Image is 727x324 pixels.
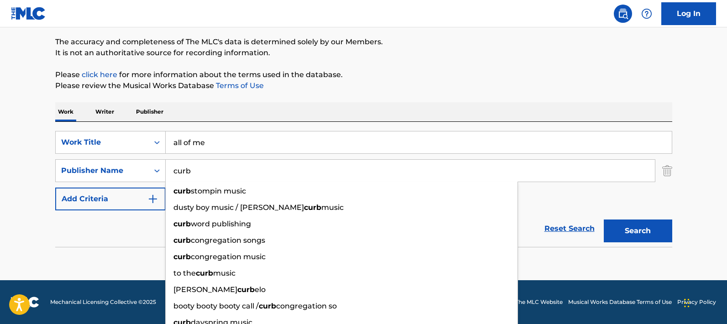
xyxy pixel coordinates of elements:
[213,269,235,277] span: music
[641,8,652,19] img: help
[255,285,266,294] span: elo
[515,298,563,306] a: The MLC Website
[321,203,344,212] span: music
[61,137,143,148] div: Work Title
[191,187,246,195] span: stompin music
[614,5,632,23] a: Public Search
[173,302,259,310] span: booty booty booty call /
[93,102,117,121] p: Writer
[214,81,264,90] a: Terms of Use
[684,289,690,317] div: Drag
[11,297,39,308] img: logo
[638,5,656,23] div: Help
[304,203,321,212] strong: curb
[55,37,672,47] p: The accuracy and completeness of The MLC's data is determined solely by our Members.
[173,269,196,277] span: to the
[55,188,166,210] button: Add Criteria
[173,203,304,212] span: dusty boy music / [PERSON_NAME]
[662,159,672,182] img: Delete Criterion
[661,2,716,25] a: Log In
[173,285,237,294] span: [PERSON_NAME]
[237,285,255,294] strong: curb
[568,298,672,306] a: Musical Works Database Terms of Use
[191,236,265,245] span: congregation songs
[196,269,213,277] strong: curb
[82,70,117,79] a: click here
[55,102,76,121] p: Work
[61,165,143,176] div: Publisher Name
[604,219,672,242] button: Search
[259,302,276,310] strong: curb
[147,193,158,204] img: 9d2ae6d4665cec9f34b9.svg
[173,187,191,195] strong: curb
[11,7,46,20] img: MLC Logo
[55,69,672,80] p: Please for more information about the terms used in the database.
[681,280,727,324] iframe: Chat Widget
[173,219,191,228] strong: curb
[677,298,716,306] a: Privacy Policy
[173,252,191,261] strong: curb
[50,298,156,306] span: Mechanical Licensing Collective © 2025
[55,80,672,91] p: Please review the Musical Works Database
[133,102,166,121] p: Publisher
[191,252,266,261] span: congregation music
[55,47,672,58] p: It is not an authoritative source for recording information.
[173,236,191,245] strong: curb
[617,8,628,19] img: search
[276,302,337,310] span: congregation so
[191,219,251,228] span: word publishing
[55,131,672,247] form: Search Form
[540,219,599,239] a: Reset Search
